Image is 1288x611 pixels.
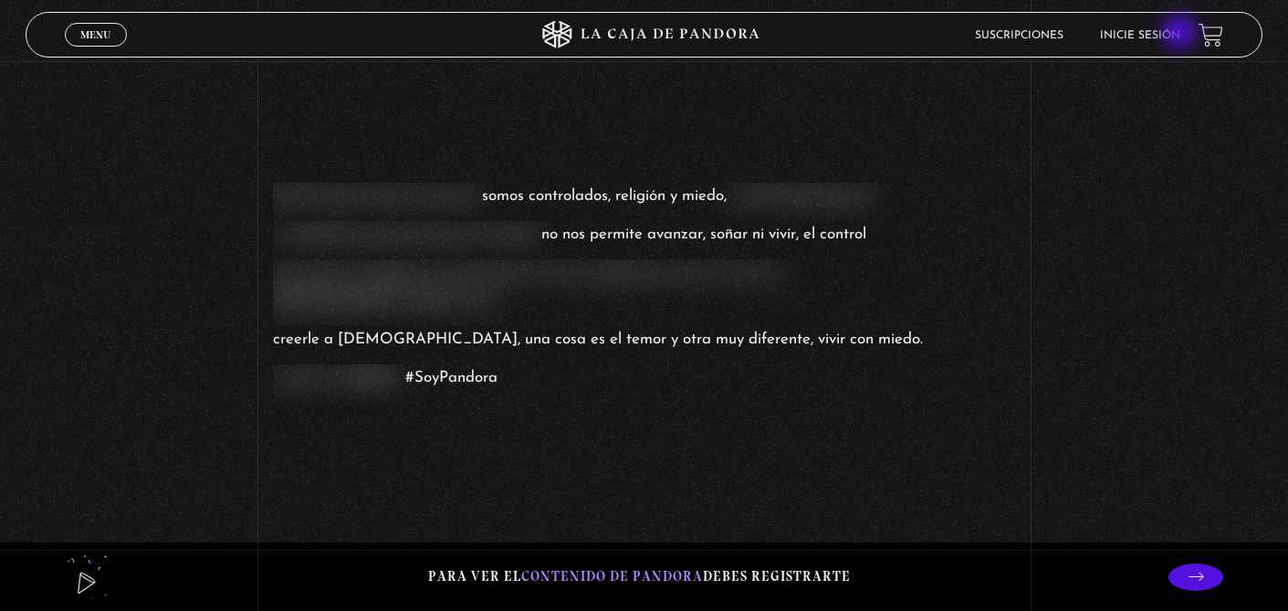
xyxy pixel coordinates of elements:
span: Cerrar [74,45,117,58]
span: su vida? El control que ejerce el miedo [273,221,537,249]
a: Inicie sesión [1100,30,1180,41]
span: Luchen y GANEN. [273,364,401,393]
a: View your shopping cart [1199,23,1223,47]
span: somos controlados, religión y miedo, [482,183,727,211]
span: creerle a [DEMOGRAPHIC_DATA], una cosa es el temor y otra muy diferente, vivir con miedo. [273,326,923,354]
span: Existen dos formas en las que [273,183,477,211]
p: Para ver el debes registrarte [428,564,851,589]
a: Suscripciones [975,30,1063,41]
span: #SoyPandora [405,364,497,393]
span: no nos permite avanzar, soñar ni vivir, el control [541,221,866,249]
span: cuál de ellas domina [731,183,873,211]
span: que ejerce la religión no nos permite creer de verdad, una cosa es creer en [DEMOGRAPHIC_DATA] y ... [273,259,953,315]
span: contenido de Pandora [521,568,703,585]
span: Menu [80,29,110,40]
